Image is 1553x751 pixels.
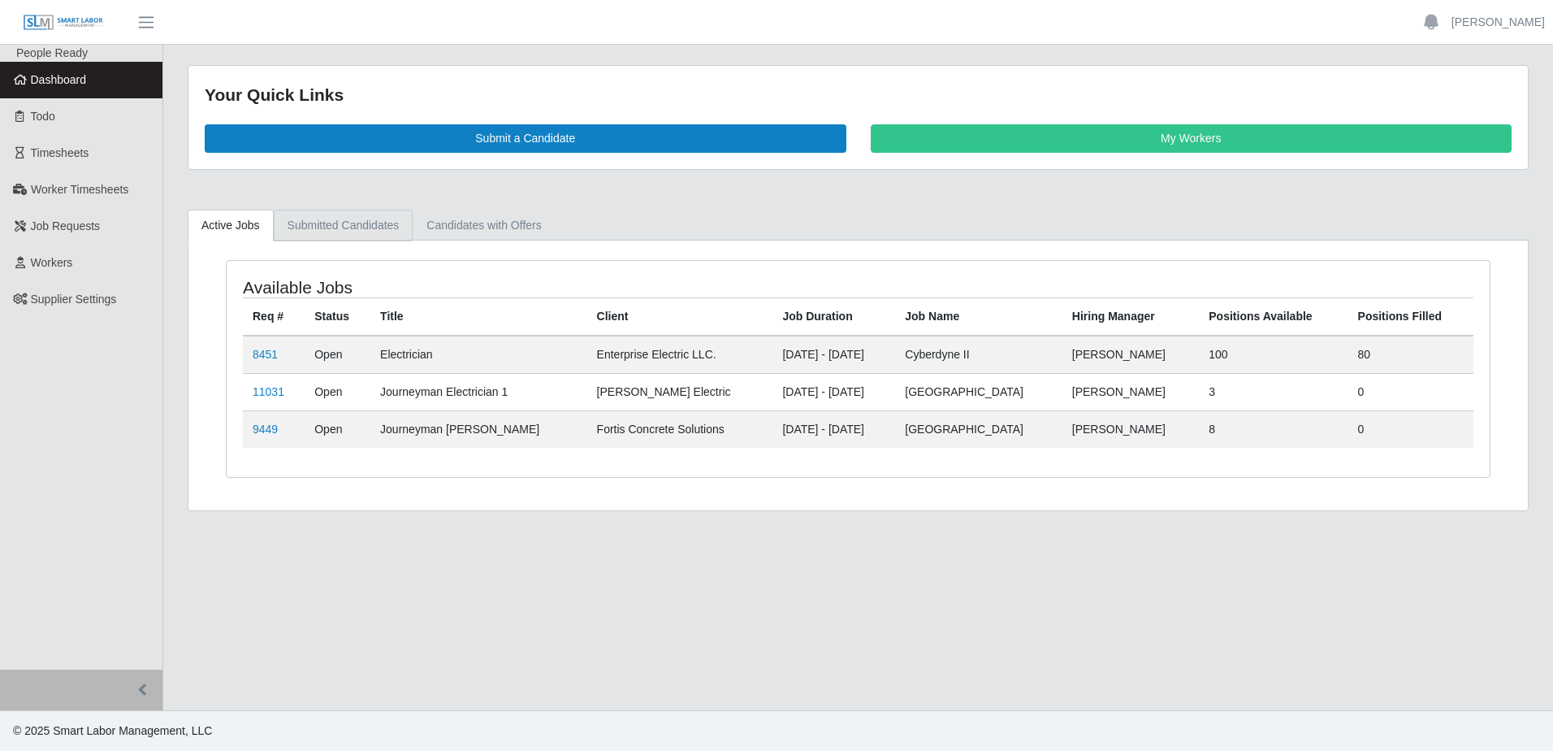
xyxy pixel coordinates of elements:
[413,210,555,241] a: Candidates with Offers
[871,124,1512,153] a: My Workers
[31,256,73,269] span: Workers
[772,336,895,374] td: [DATE] - [DATE]
[305,373,370,410] td: Open
[31,219,101,232] span: Job Requests
[13,724,212,737] span: © 2025 Smart Labor Management, LLC
[31,73,87,86] span: Dashboard
[274,210,413,241] a: Submitted Candidates
[253,348,278,361] a: 8451
[587,373,773,410] td: [PERSON_NAME] Electric
[23,14,104,32] img: SLM Logo
[772,410,895,448] td: [DATE] - [DATE]
[587,297,773,336] th: Client
[31,183,128,196] span: Worker Timesheets
[1199,336,1348,374] td: 100
[1348,373,1473,410] td: 0
[253,423,278,436] a: 9449
[31,110,55,123] span: Todo
[772,297,895,336] th: Job Duration
[1199,410,1348,448] td: 8
[895,410,1062,448] td: [GEOGRAPHIC_DATA]
[587,336,773,374] td: Enterprise Electric LLC.
[243,277,742,297] h4: Available Jobs
[1062,373,1199,410] td: [PERSON_NAME]
[1062,410,1199,448] td: [PERSON_NAME]
[305,297,370,336] th: Status
[1348,297,1473,336] th: Positions Filled
[370,297,587,336] th: Title
[1451,14,1545,31] a: [PERSON_NAME]
[1062,297,1199,336] th: Hiring Manager
[31,293,117,306] span: Supplier Settings
[1199,297,1348,336] th: Positions Available
[370,410,587,448] td: Journeyman [PERSON_NAME]
[243,297,305,336] th: Req #
[370,336,587,374] td: Electrician
[1199,373,1348,410] td: 3
[895,373,1062,410] td: [GEOGRAPHIC_DATA]
[587,410,773,448] td: Fortis Concrete Solutions
[305,410,370,448] td: Open
[1348,410,1473,448] td: 0
[16,46,88,59] span: People Ready
[370,373,587,410] td: Journeyman Electrician 1
[895,336,1062,374] td: Cyberdyne II
[188,210,274,241] a: Active Jobs
[205,124,846,153] a: Submit a Candidate
[253,385,284,398] a: 11031
[1062,336,1199,374] td: [PERSON_NAME]
[205,82,1512,108] div: Your Quick Links
[305,336,370,374] td: Open
[772,373,895,410] td: [DATE] - [DATE]
[1348,336,1473,374] td: 80
[31,146,89,159] span: Timesheets
[895,297,1062,336] th: Job Name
